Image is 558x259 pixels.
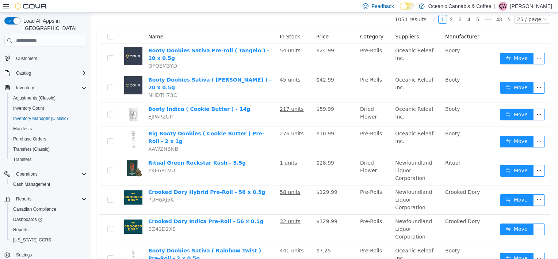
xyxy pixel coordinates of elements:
img: Booty Doobies Sativa Pre-roll ( Tangelo ) - 10 x 0.5g placeholder [33,34,51,52]
span: Transfers [13,157,31,162]
img: Crooked Dory Indica Pre-Roll - 56 x 0.5g hero shot [33,205,51,223]
u: 276 units [188,118,213,124]
span: Canadian Compliance [13,206,56,212]
span: Inventory Count [13,105,44,111]
button: Catalog [13,69,34,78]
button: icon: ellipsis [442,69,454,81]
a: 4 [374,3,382,11]
a: 43 [403,3,413,11]
span: $42.99 [225,64,243,70]
span: Transfers (Classic) [10,145,87,154]
span: Booty [354,118,369,124]
span: Inventory [16,85,34,91]
span: Reports [10,225,87,234]
u: 58 units [188,176,209,182]
button: Inventory [1,83,90,93]
a: Customers [13,54,40,63]
td: Pre-Rolls [266,202,301,231]
button: icon: swapMove [409,211,442,222]
a: Inventory Count [10,104,47,113]
button: Cash Management [7,179,90,189]
button: icon: swapMove [409,96,442,108]
button: icon: swapMove [409,123,442,135]
span: Feedback [371,3,394,10]
span: Operations [16,171,38,177]
button: [US_STATE] CCRS [7,235,90,245]
span: EJPAPZUP [57,101,81,107]
a: Transfers [10,155,34,164]
span: Inventory Manager (Classic) [13,116,68,121]
span: $59.99 [225,93,243,99]
span: Canadian Compliance [10,205,87,214]
a: Inventory Manager (Classic) [10,114,71,123]
span: Cash Management [13,181,50,187]
img: Booty Doobies Sativa ( Summer Haze ) - 20 x 0.5g placeholder [33,63,51,82]
button: Transfers [7,154,90,165]
span: YKE6PCVU [57,155,84,161]
span: PUH6AJ5K [57,184,83,190]
span: Dashboards [13,217,42,222]
u: 1 units [188,147,206,153]
img: Big Booty Doobies ( Cookie Butter ) Pre-Roll - 2 x 1g hero shot [33,117,51,135]
a: Big Booty Doobies ( Cookie Butter ) Pre-Roll - 2 x 1g [57,118,173,131]
span: Adjustments (Classic) [10,94,87,102]
li: 4 [373,2,382,11]
span: Oceanic Releaf Inc. [304,118,342,131]
span: Customers [13,54,87,63]
span: $24.99 [225,35,243,41]
a: Dashboards [10,215,45,224]
span: Operations [13,170,87,179]
span: Newfoundland Liquor Corporation [304,206,341,227]
span: Oceanic Releaf Inc. [304,64,342,78]
u: 54 units [188,35,209,41]
button: Canadian Compliance [7,204,90,214]
button: icon: ellipsis [442,240,454,252]
span: Newfoundland Liquor Corporation [304,176,341,198]
button: Reports [7,225,90,235]
li: 2 [356,2,364,11]
img: Cova [15,3,47,10]
button: icon: swapMove [409,240,442,252]
button: Reports [1,194,90,204]
img: Ritual Green Rockstar Kush - 3.5g hero shot [33,146,51,165]
span: Name [57,21,72,27]
span: BZ41D2XE [57,213,84,219]
span: Manifests [10,124,87,133]
span: Dashboards [10,215,87,224]
p: Oceanic Cannabis & Coffee [428,2,492,11]
span: Price [225,21,237,27]
button: Reports [13,195,34,203]
i: icon: down [451,4,456,10]
span: Category [269,21,292,27]
span: Oceanic Releaf Inc. [304,235,342,248]
i: icon: right [416,5,420,9]
a: Adjustments (Classic) [10,94,58,102]
span: Crooked Dory [354,176,389,182]
span: NHDTH73C [57,79,85,85]
u: 441 units [188,235,213,241]
u: 45 units [188,64,209,70]
p: [PERSON_NAME] [510,2,552,11]
button: Operations [13,170,41,179]
li: Next Page [413,2,422,11]
span: Adjustments (Classic) [13,95,56,101]
span: [US_STATE] CCRS [13,237,51,243]
span: Booty [354,64,369,70]
button: icon: ellipsis [442,211,454,222]
a: Booty Doobies Sativa ( [PERSON_NAME] ) - 20 x 0.5g [57,64,180,78]
button: Purchase Orders [7,134,90,144]
i: icon: left [340,5,345,9]
span: ••• [391,2,402,11]
li: 1054 results [303,2,335,11]
li: 1 [347,2,356,11]
a: Booty Doobies Sativa Pre-roll ( Tangelo ) - 10 x 0.5g [57,35,178,48]
img: Booty Doobies Sativa ( Rainbow Twist ) Pre-Roll - 2 x 0.5g hero shot [33,234,51,252]
span: $10.99 [225,118,243,124]
div: Quentin White [498,2,507,11]
a: Ritual Green Rockstar Kush - 3.5g [57,147,154,153]
button: Customers [1,53,90,64]
td: Dried Flower [266,90,301,114]
a: 5 [382,3,390,11]
span: Purchase Orders [10,135,87,143]
span: Settings [16,252,32,258]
